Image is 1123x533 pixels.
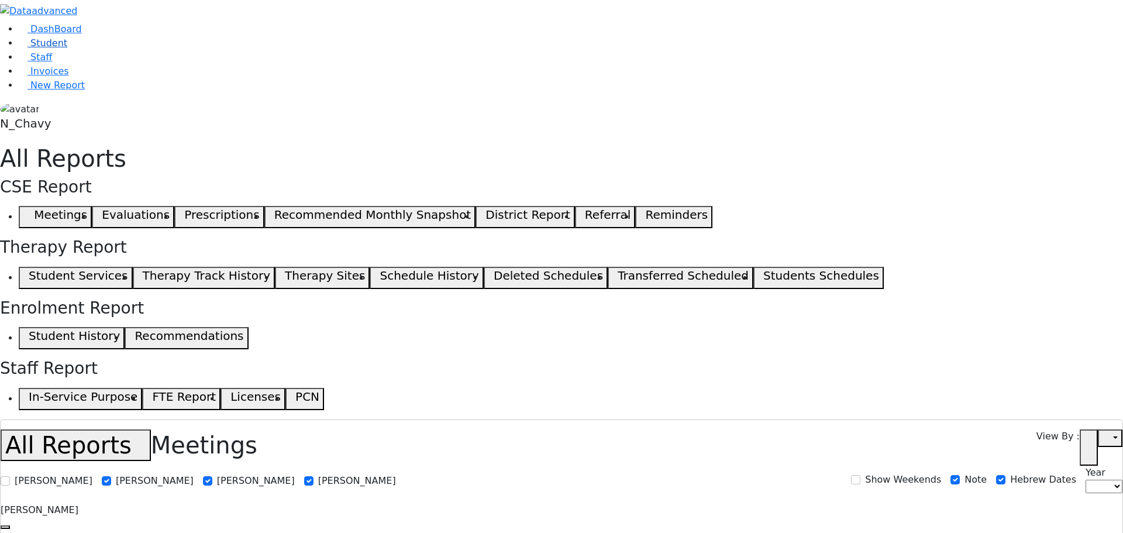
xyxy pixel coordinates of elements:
[143,269,270,283] h5: Therapy Track History
[295,390,319,404] h5: PCN
[92,206,174,228] button: Evaluations
[135,329,243,343] h5: Recommendations
[217,474,295,488] label: [PERSON_NAME]
[125,327,248,349] button: Recommendations
[19,23,82,35] a: DashBoard
[1,525,10,529] button: Previous month
[30,66,69,77] span: Invoices
[29,329,120,343] h5: Student History
[230,390,281,404] h5: Licenses
[19,80,85,91] a: New Report
[274,208,471,222] h5: Recommended Monthly Snapshot
[30,37,67,49] span: Student
[15,474,92,488] label: [PERSON_NAME]
[133,267,275,289] button: Therapy Track History
[19,37,67,49] a: Student
[380,269,479,283] h5: Schedule History
[865,473,941,487] label: Show Weekends
[585,208,631,222] h5: Referral
[485,208,570,222] h5: District Report
[19,51,52,63] a: Staff
[19,388,142,410] button: In-Service Purpose
[102,208,170,222] h5: Evaluations
[753,267,884,289] button: Students Schedules
[618,269,749,283] h5: Transferred Scheduled
[34,208,87,222] h5: Meetings
[285,388,324,410] button: PCN
[1036,429,1080,466] label: View By :
[19,267,133,289] button: Student Services
[763,269,879,283] h5: Students Schedules
[370,267,483,289] button: Schedule History
[152,390,216,404] h5: FTE Report
[30,51,52,63] span: Staff
[608,267,753,289] button: Transferred Scheduled
[174,206,264,228] button: Prescriptions
[318,474,396,488] label: [PERSON_NAME]
[142,388,221,410] button: FTE Report
[1010,473,1076,487] label: Hebrew Dates
[484,267,608,289] button: Deleted Schedules
[275,267,370,289] button: Therapy Sites
[116,474,194,488] label: [PERSON_NAME]
[494,269,603,283] h5: Deleted Schedules
[575,206,636,228] button: Referral
[1086,466,1105,480] label: Year
[1,503,1122,517] div: [PERSON_NAME]
[221,388,285,410] button: Licenses
[1,429,151,461] button: All Reports
[645,208,708,222] h5: Reminders
[30,23,82,35] span: DashBoard
[19,327,125,349] button: Student History
[29,390,137,404] h5: In-Service Purpose
[964,473,987,487] label: Note
[29,269,128,283] h5: Student Services
[30,80,85,91] span: New Report
[1,429,257,461] h1: Meetings
[264,206,476,228] button: Recommended Monthly Snapshot
[19,66,69,77] a: Invoices
[184,208,259,222] h5: Prescriptions
[476,206,575,228] button: District Report
[635,206,712,228] button: Reminders
[19,206,92,228] button: Meetings
[285,269,365,283] h5: Therapy Sites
